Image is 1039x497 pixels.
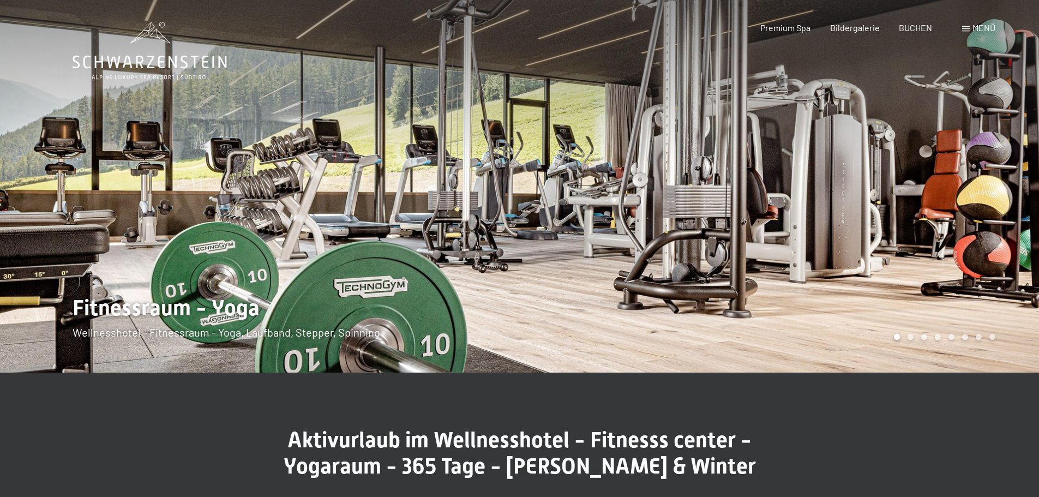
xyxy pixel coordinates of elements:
div: Carousel Pagination [890,334,995,340]
div: Carousel Page 3 [921,334,927,340]
div: Carousel Page 1 (Current Slide) [894,334,900,340]
div: Carousel Page 2 [908,334,914,340]
div: Carousel Page 4 [935,334,941,340]
a: BUCHEN [899,22,932,33]
div: Carousel Page 7 [976,334,982,340]
span: Aktivurlaub im Wellnesshotel - Fitnesss center - Yogaraum - 365 Tage - [PERSON_NAME] & Winter [284,427,756,479]
div: Carousel Page 6 [962,334,968,340]
span: Menü [972,22,995,33]
a: Premium Spa [760,22,810,33]
a: Bildergalerie [830,22,880,33]
div: Carousel Page 5 [948,334,954,340]
div: Carousel Page 8 [989,334,995,340]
